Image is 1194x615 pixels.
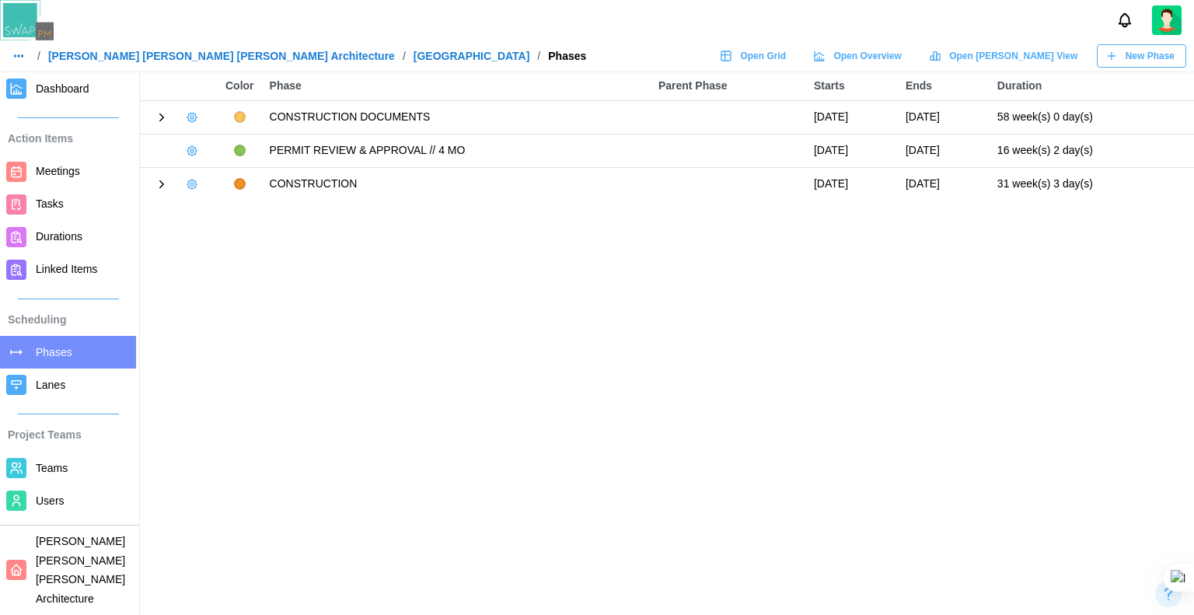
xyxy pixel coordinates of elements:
[898,167,990,201] td: [DATE]
[806,134,898,167] td: [DATE]
[36,230,82,243] span: Durations
[806,100,898,134] td: [DATE]
[833,45,901,67] span: Open Overview
[712,44,798,68] a: Open Grid
[36,346,72,358] span: Phases
[36,197,64,210] span: Tasks
[806,167,898,201] td: [DATE]
[270,142,643,159] div: PERMIT REVIEW & APPROVAL // 4 MO
[270,109,643,126] div: CONSTRUCTION DOCUMENTS
[949,45,1077,67] span: Open [PERSON_NAME] View
[1152,5,1182,35] img: 2Q==
[805,44,913,68] a: Open Overview
[990,72,1194,100] th: Duration
[1097,44,1186,68] button: New Phase
[1112,7,1138,33] button: Notifications
[414,51,530,61] a: [GEOGRAPHIC_DATA]
[990,134,1194,167] td: 16 week(s) 2 day(s)
[36,462,68,474] span: Teams
[262,72,651,100] th: Phase
[898,134,990,167] td: [DATE]
[740,45,786,67] span: Open Grid
[37,51,40,61] div: /
[1126,45,1175,67] span: New Phase
[218,72,262,100] th: Color
[898,72,990,100] th: Ends
[36,165,80,177] span: Meetings
[651,72,806,100] th: Parent Phase
[270,176,643,193] div: CONSTRUCTION
[990,167,1194,201] td: 31 week(s) 3 day(s)
[36,494,65,507] span: Users
[898,100,990,134] td: [DATE]
[403,51,406,61] div: /
[48,51,395,61] a: [PERSON_NAME] [PERSON_NAME] [PERSON_NAME] Architecture
[36,82,89,95] span: Dashboard
[1152,5,1182,35] a: Zulqarnain Khalil
[548,51,586,61] div: Phases
[36,263,97,275] span: Linked Items
[36,535,125,605] span: [PERSON_NAME] [PERSON_NAME] [PERSON_NAME] Architecture
[921,44,1089,68] a: Open [PERSON_NAME] View
[36,379,65,391] span: Lanes
[806,72,898,100] th: Starts
[990,100,1194,134] td: 58 week(s) 0 day(s)
[537,51,540,61] div: /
